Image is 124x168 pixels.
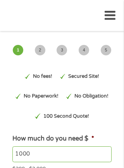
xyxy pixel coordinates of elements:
span: 5 [101,45,111,55]
p: No Obligation! [74,93,108,100]
span: 1 [13,45,23,55]
p: No Paperwork! [24,93,59,100]
span: 3 [57,45,67,55]
span: 4 [79,45,89,55]
label: How much do you need $ [12,135,94,143]
p: 100 Second Quote! [43,113,89,120]
span: 2 [35,45,45,55]
p: No fees! [33,73,52,80]
p: Secured Site! [68,73,99,80]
